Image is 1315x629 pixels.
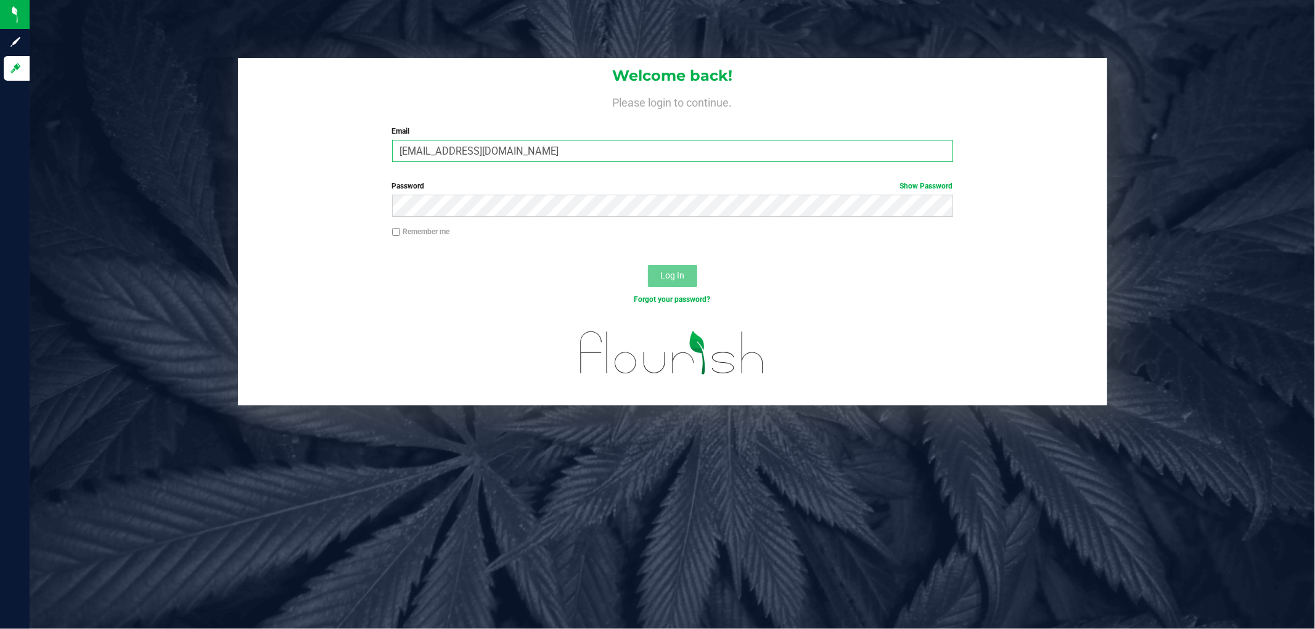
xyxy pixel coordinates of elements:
[392,226,450,237] label: Remember me
[563,318,781,388] img: flourish_logo.svg
[9,62,22,75] inline-svg: Log in
[9,36,22,48] inline-svg: Sign up
[392,228,401,237] input: Remember me
[648,265,697,287] button: Log In
[900,182,953,190] a: Show Password
[634,295,711,304] a: Forgot your password?
[392,182,425,190] span: Password
[238,94,1107,108] h4: Please login to continue.
[238,68,1107,84] h1: Welcome back!
[392,126,953,137] label: Email
[660,270,684,280] span: Log In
